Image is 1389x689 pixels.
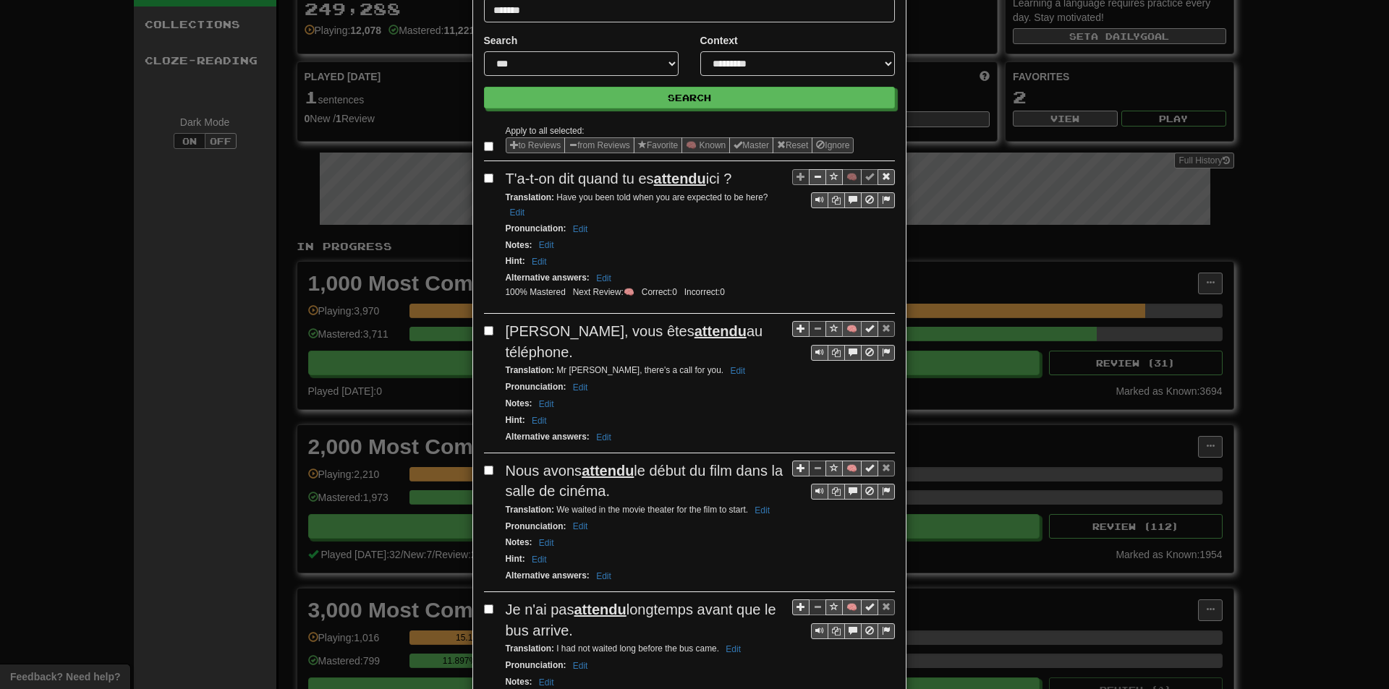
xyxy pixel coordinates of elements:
button: Edit [535,396,558,412]
div: Sentence controls [792,461,895,500]
strong: Pronunciation : [506,660,566,670]
li: Next Review: 🧠 [569,286,638,299]
label: Context [700,33,738,48]
li: Correct: 0 [638,286,681,299]
button: from Reviews [564,137,634,153]
button: 🧠 [842,599,862,615]
span: T'a-t-on dit quand tu es ici ? [506,171,732,187]
strong: Pronunciation : [506,382,566,392]
u: attendu [582,463,634,479]
label: Search [484,33,518,48]
u: attendu [654,171,706,187]
strong: Translation : [506,643,554,654]
strong: Notes : [506,537,532,547]
strong: Pronunciation : [506,223,566,234]
strong: Translation : [506,365,554,375]
button: to Reviews [506,137,566,153]
button: Edit [527,552,551,568]
button: 🧠 Known [681,137,730,153]
button: Edit [569,380,592,395]
small: We waited in the movie theater for the film to start. [506,505,775,515]
small: Mr [PERSON_NAME], there's a call for you. [506,365,750,375]
u: attendu [574,602,626,617]
div: Sentence controls [811,192,895,208]
span: [PERSON_NAME], vous êtes au téléphone. [506,323,763,360]
button: Edit [527,413,551,429]
button: Edit [750,502,774,518]
button: Search [484,87,895,108]
div: Sentence controls [792,321,895,361]
button: Edit [592,270,616,286]
strong: Alternative answers : [506,432,590,442]
u: attendu [694,323,747,339]
strong: Hint : [506,554,525,564]
button: 🧠 [842,169,862,185]
button: Master [729,137,773,153]
div: Sentence controls [792,599,895,639]
button: Edit [506,205,530,221]
strong: Translation : [506,192,554,202]
button: 🧠 [842,321,862,337]
button: Favorite [634,137,682,153]
button: Edit [569,221,592,237]
div: Sentence controls [792,168,895,208]
strong: Hint : [506,415,525,425]
button: 🧠 [842,461,862,476]
div: Sentence controls [811,623,895,639]
strong: Alternative answers : [506,570,590,581]
span: Nous avons le début du film dans la salle de cinéma. [506,463,783,500]
span: Je n'ai pas longtemps avant que le bus arrive. [506,602,776,638]
li: 100% Mastered [502,286,569,299]
button: Reset [773,137,812,153]
button: Edit [569,658,592,674]
small: I had not waited long before the bus came. [506,643,745,654]
strong: Translation : [506,505,554,515]
button: Edit [592,568,616,584]
button: Edit [535,237,558,253]
button: Edit [726,363,749,379]
button: Edit [535,535,558,551]
strong: Hint : [506,256,525,266]
small: Have you been told when you are expected to be here? [506,192,768,217]
strong: Notes : [506,677,532,687]
div: Sentence options [506,137,854,153]
small: Apply to all selected: [506,126,585,136]
li: Incorrect: 0 [681,286,729,299]
strong: Notes : [506,398,532,408]
div: Sentence controls [811,345,895,361]
button: Edit [527,254,551,270]
strong: Pronunciation : [506,521,566,531]
button: Edit [721,641,745,657]
button: Ignore [812,137,854,153]
strong: Notes : [506,240,532,250]
strong: Alternative answers : [506,273,590,283]
button: Edit [592,429,616,445]
button: Edit [569,518,592,534]
div: Sentence controls [811,484,895,500]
